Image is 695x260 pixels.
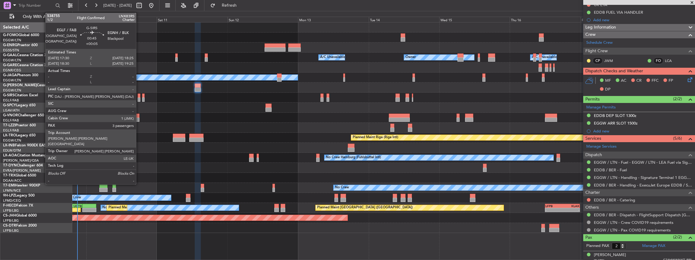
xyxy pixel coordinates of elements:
span: CS-DTR [3,224,16,227]
a: T7-EMIHawker 900XP [3,184,40,187]
span: T7-DYN [3,164,17,167]
a: EGGW / LTN - Pax COVID19 requirements [594,227,671,233]
div: Thu 16 [510,17,580,22]
a: EGLF/FAB [3,98,19,103]
a: CS-JHHGlobal 6000 [3,214,37,217]
div: EDDB FUEL VIA HANDLER [594,10,643,15]
div: - [562,208,579,212]
a: EDDB / BER - Dispatch - FlightSupport Dispatch [GEOGRAPHIC_DATA] [594,212,692,217]
span: T7-EMI [3,184,15,187]
a: G-GARECessna Citation XLS+ [3,63,53,67]
a: JWM [604,58,618,63]
span: Leg Information [585,24,616,31]
div: Fri 10 [86,17,157,22]
a: EGGW/LTN [3,78,21,83]
span: G-SPCY [3,104,16,107]
a: 9H-LPZLegacy 500 [3,194,35,197]
span: Permits [585,96,600,103]
a: Manage Permits [586,104,616,111]
div: - [68,208,80,212]
a: LFMN/NCE [3,188,21,193]
a: EGGW / LTN - Handling - Signature Terminal 1 EGGW / LTN [594,175,692,180]
a: G-SIRSCitation Excel [3,94,38,97]
div: Owner [406,53,416,62]
span: G-VNOR [3,114,18,117]
a: LX-TROLegacy 650 [3,134,36,137]
div: Fri 17 [580,17,651,22]
a: EGLF/FAB [3,118,19,123]
div: [PERSON_NAME] [594,252,626,258]
a: [PERSON_NAME]/QSA [3,158,39,163]
div: EGGW ARR SLOT 1500z [594,121,638,126]
div: Wed 15 [439,17,510,22]
button: Refresh [207,1,244,10]
a: EVRA/[PERSON_NAME] [3,168,41,173]
div: Add new [593,17,692,22]
a: G-ENRGPraetor 600 [3,43,38,47]
a: EDDB / BER - Catering [594,197,635,203]
a: LX-AOACitation Mustang [3,154,46,157]
div: UGTB [69,204,81,208]
button: Only With Activity [7,12,66,22]
a: EGGW/LTN [3,88,21,93]
a: CS-DTRFalcon 2000 [3,224,37,227]
a: EDDB / BER - Handling - ExecuJet Europe EDDB / SXF [594,183,692,188]
span: Others [585,204,599,211]
a: EGGW / LTN - Crew COVID19 requirements [594,220,673,225]
a: EGNR/CEG [3,68,21,73]
span: Refresh [217,3,242,8]
span: 9H-LPZ [3,194,15,197]
span: [DATE] - [DATE] [103,3,132,8]
div: Mon 13 [298,17,368,22]
label: Planned PAX [586,243,609,249]
span: (2/2) [673,234,682,240]
span: CR [636,78,642,84]
span: Charter [585,189,600,196]
a: G-JAGAPhenom 300 [3,74,38,77]
span: Crew [585,31,596,38]
div: Planned Maint Riga (Riga Intl) [353,133,398,142]
div: No Crew [67,193,81,202]
span: CS-JHH [3,214,16,217]
div: LFPB [546,204,563,208]
a: EDDB / BER - Fuel [594,167,627,173]
a: G-SPCYLegacy 650 [3,104,36,107]
div: No Crew [335,183,349,192]
div: Tue 14 [369,17,439,22]
span: G-[PERSON_NAME] [3,84,37,87]
span: G-SIRS [3,94,15,97]
a: LCA [665,58,679,63]
span: G-ENRG [3,43,17,47]
span: FP [669,78,673,84]
a: T7-TRXGlobal 6500 [3,174,36,177]
a: G-GAALCessna Citation XLS+ [3,53,53,57]
a: EGGW/LTN [3,58,21,63]
a: EDLW/DTM [3,148,21,153]
div: Planned Maint [GEOGRAPHIC_DATA] ([GEOGRAPHIC_DATA]) [108,203,204,212]
span: Dispatch [585,152,602,159]
span: LX-AOA [3,154,17,157]
a: LX-INBFalcon 900EX EASy II [3,144,51,147]
a: LFPB/LBG [3,228,19,233]
div: Sat 11 [157,17,227,22]
div: Sun 12 [228,17,298,22]
span: Dispatch Checks and Weather [585,68,643,75]
input: Trip Number [19,1,53,10]
div: UK ETA [594,2,607,7]
span: (5/6) [673,135,682,142]
a: G-VNORChallenger 650 [3,114,44,117]
span: G-GAAL [3,53,17,57]
a: LFMD/CEQ [3,198,21,203]
a: G-FOMOGlobal 6000 [3,33,39,37]
span: (2/2) [673,96,682,102]
span: Pax [585,234,592,241]
a: T7-DYNChallenger 604 [3,164,43,167]
a: LFPB/LBG [3,208,19,213]
div: A/C Unavailable [320,53,345,62]
a: F-HECDFalcon 7X [3,204,33,207]
div: EDDB DEP SLOT 1300z [594,113,636,118]
a: Manage PAX [642,243,665,249]
a: EGGW/LTN [3,38,21,43]
div: FO [653,57,663,64]
span: Flight Crew [585,48,608,55]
